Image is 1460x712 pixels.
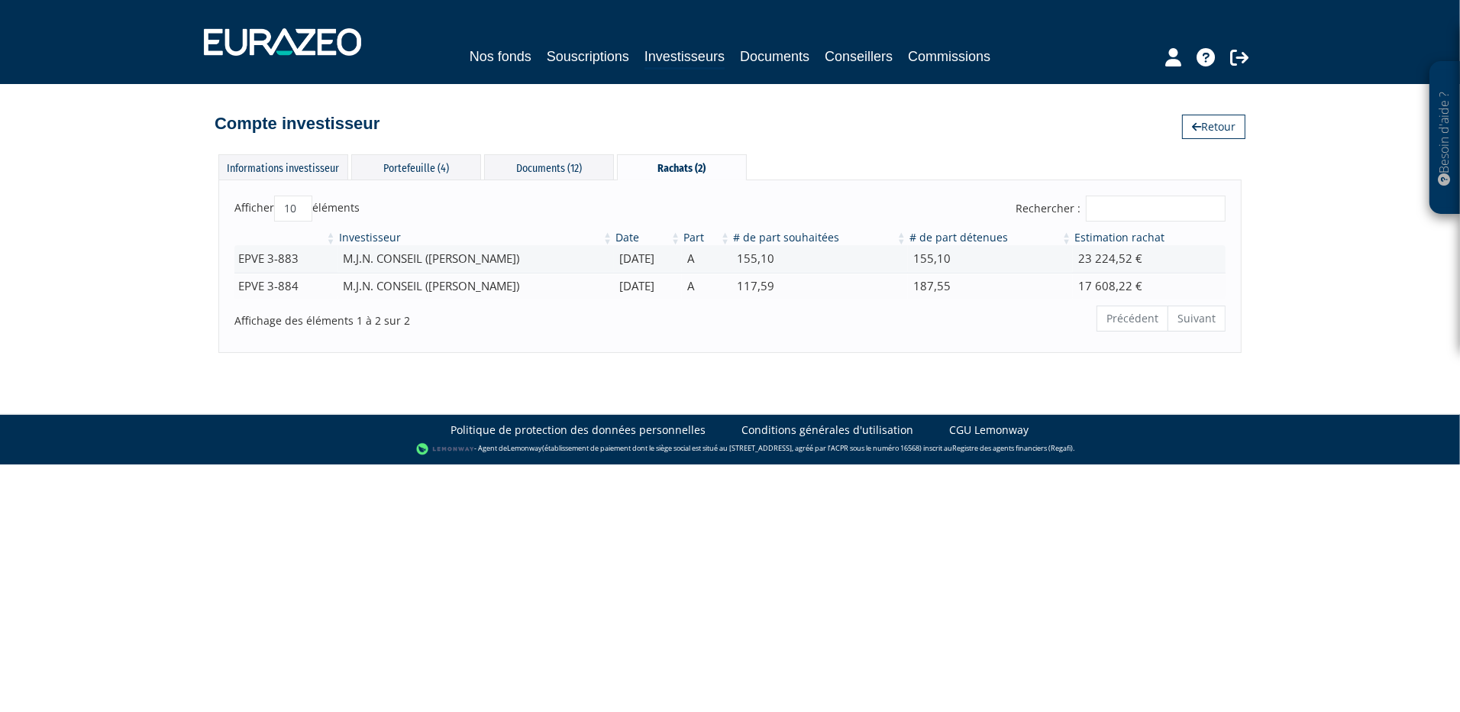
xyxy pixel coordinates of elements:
div: Informations investisseur [218,154,348,180]
td: [DATE] [614,245,682,272]
a: Retour [1182,115,1245,139]
td: 187,55 [908,273,1073,299]
select: Afficheréléments [274,196,312,222]
label: Rechercher : [1016,196,1226,222]
td: 23 224,52 € [1073,245,1226,272]
td: M.J.N. CONSEIL ([PERSON_NAME]) [338,245,615,272]
div: Portefeuille (4) [351,154,481,180]
td: EPVE 3-883 [234,245,338,272]
td: 17 608,22 € [1073,273,1226,299]
h4: Compte investisseur [215,115,380,133]
a: Conditions générales d'utilisation [741,422,913,438]
td: 155,10 [908,245,1073,272]
th: Part: activer pour trier la colonne par ordre croissant [682,230,732,245]
td: A [682,245,732,272]
a: Conseillers [825,46,893,67]
td: A [682,273,732,299]
img: 1732889491-logotype_eurazeo_blanc_rvb.png [204,28,361,56]
img: logo-lemonway.png [416,442,475,457]
th: # de part souhaitées: activer pour trier la colonne par ordre croissant [732,230,908,245]
input: Rechercher : [1086,196,1226,222]
a: Commissions [908,46,990,67]
p: Besoin d'aide ? [1436,70,1454,207]
a: Souscriptions [547,46,629,67]
div: Documents (12) [484,154,614,180]
td: 155,10 [732,245,908,272]
th: Estimation rachat [1073,230,1226,245]
a: Registre des agents financiers (Regafi) [952,443,1073,453]
th: Investisseur: activer pour trier la colonne par ordre croissant [338,230,615,245]
div: - Agent de (établissement de paiement dont le siège social est situé au [STREET_ADDRESS], agréé p... [15,442,1445,457]
label: Afficher éléments [234,196,360,222]
a: Lemonway [507,443,542,453]
div: Affichage des éléments 1 à 2 sur 2 [234,304,634,328]
td: EPVE 3-884 [234,273,338,299]
a: Investisseurs [644,46,725,70]
th: Date: activer pour trier la colonne par ordre croissant [614,230,682,245]
td: [DATE] [614,273,682,299]
th: # de part détenues: activer pour trier la colonne par ordre croissant [908,230,1073,245]
div: Rachats (2) [617,154,747,180]
th: &nbsp;: activer pour trier la colonne par ordre croissant [234,230,338,245]
a: Documents [740,46,809,67]
a: CGU Lemonway [949,422,1029,438]
td: 117,59 [732,273,908,299]
a: Politique de protection des données personnelles [451,422,706,438]
a: Nos fonds [470,46,531,67]
td: M.J.N. CONSEIL ([PERSON_NAME]) [338,273,615,299]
